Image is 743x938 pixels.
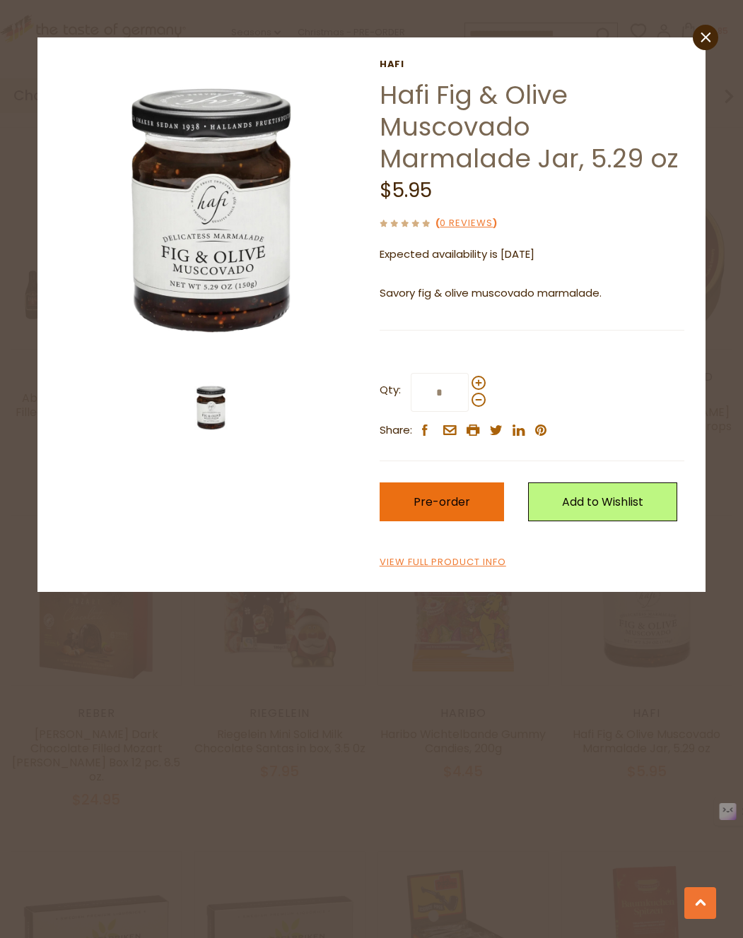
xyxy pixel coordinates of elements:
input: Qty: [411,373,469,412]
a: Hafi Fig & Olive Muscovado Marmalade Jar, 5.29 oz [380,77,678,177]
p: Expected availability is [DATE] [380,246,685,263]
span: Pre-order [414,494,470,510]
a: 0 Reviews [440,216,493,231]
a: Hafi [380,59,685,70]
strong: Qty: [380,381,401,399]
span: $5.95 [380,177,432,204]
p: The very first Hafi products were made in [DATE], and it is still a family run company based in [... [380,313,685,331]
span: Share: [380,422,412,439]
button: Pre-order [380,482,504,521]
span: Savory fig & olive muscovado marmalade. [380,285,602,300]
img: Hafi Fig & Olive Muscovado [59,59,364,364]
a: Add to Wishlist [528,482,677,521]
img: Hafi Fig & Olive Muscovado [184,381,238,435]
a: View Full Product Info [380,555,506,570]
span: ( ) [435,216,497,230]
